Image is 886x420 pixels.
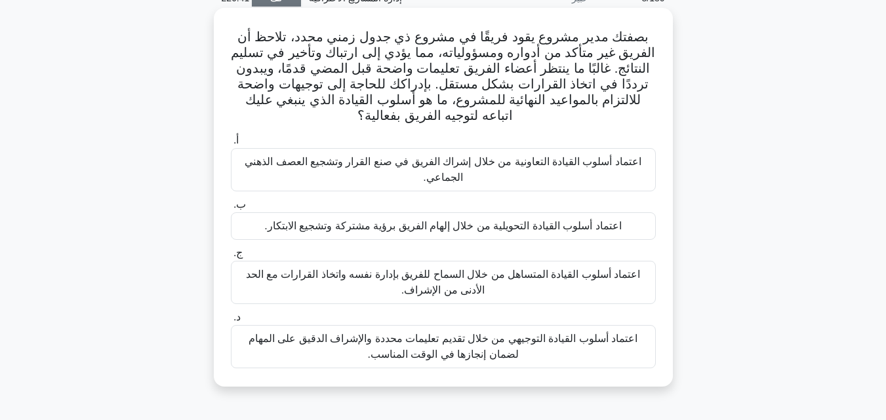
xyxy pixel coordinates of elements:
[233,311,241,322] font: د.
[231,29,656,123] font: بصفتك مدير مشروع يقود فريقًا في مشروع ذي جدول زمني محدد، تلاحظ أن الفريق غير متأكد من أدواره ومسؤ...
[233,199,246,210] font: ب.
[245,156,641,183] font: اعتماد أسلوب القيادة التعاونية من خلال إشراك الفريق في صنع القرار وتشجيع العصف الذهني الجماعي.
[233,134,239,145] font: أ.
[246,269,641,296] font: اعتماد أسلوب القيادة المتساهل من خلال السماح للفريق بإدارة نفسه واتخاذ القرارات مع الحد الأدنى من...
[233,247,243,258] font: ج.
[249,333,637,360] font: اعتماد أسلوب القيادة التوجيهي من خلال تقديم تعليمات محددة والإشراف الدقيق على المهام لضمان إنجازه...
[264,220,621,231] font: اعتماد أسلوب القيادة التحويلية من خلال إلهام الفريق برؤية مشتركة وتشجيع الابتكار.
